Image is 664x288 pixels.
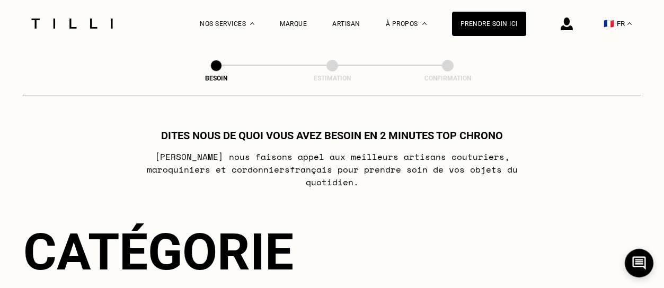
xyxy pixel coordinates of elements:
a: Artisan [332,20,360,28]
a: Prendre soin ici [452,12,526,36]
div: Catégorie [23,222,641,282]
img: menu déroulant [627,22,632,25]
img: Logo du service de couturière Tilli [28,19,117,29]
img: Menu déroulant [250,22,254,25]
div: Besoin [163,75,269,82]
span: 🇫🇷 [604,19,614,29]
a: Marque [280,20,307,28]
img: Menu déroulant à propos [422,22,427,25]
div: Confirmation [395,75,501,82]
div: Estimation [279,75,385,82]
p: [PERSON_NAME] nous faisons appel aux meilleurs artisans couturiers , maroquiniers et cordonniers ... [122,150,542,188]
h1: Dites nous de quoi vous avez besoin en 2 minutes top chrono [161,129,503,142]
img: icône connexion [561,17,573,30]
